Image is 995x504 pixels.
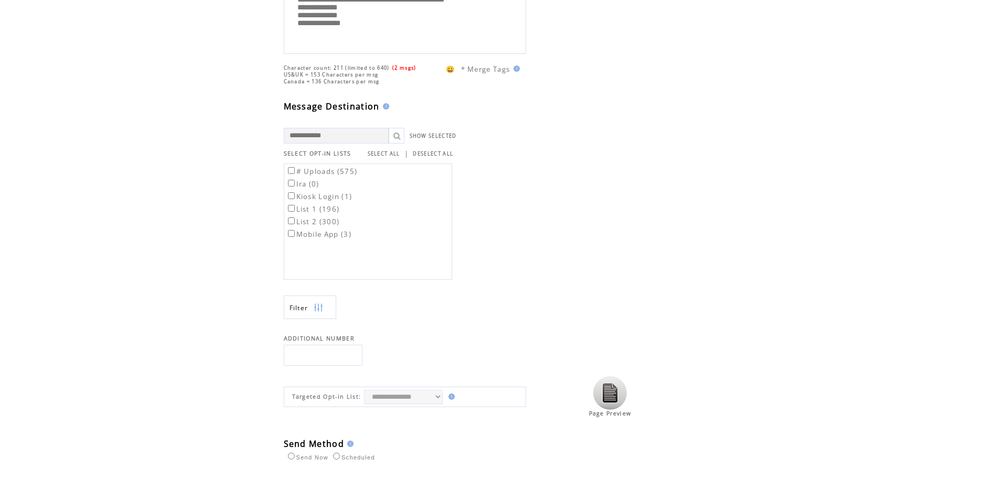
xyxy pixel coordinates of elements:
span: Canada = 136 Characters per msg [284,78,380,85]
input: Ira (0) [288,180,295,187]
label: List 2 (300) [286,217,340,226]
span: Targeted Opt-in List: [292,393,361,400]
span: * Merge Tags [461,64,510,74]
label: Mobile App (3) [286,229,352,239]
span: ADDITIONAL NUMBER [284,335,355,342]
img: filters.png [314,296,323,320]
label: Send Now [285,454,328,461]
label: List 1 (196) [286,204,340,214]
span: US&UK = 153 Characters per msg [284,71,379,78]
a: DESELECT ALL [413,150,453,157]
input: # Uploads (575) [288,167,295,174]
span: SELECT OPT-IN LISTS [284,150,351,157]
a: Filter [284,295,336,319]
span: Page Preview [589,410,632,417]
img: Click to view the page preview [593,376,627,410]
span: Character count: 211 (limited to 640) [284,64,390,71]
span: 😀 [446,64,455,74]
span: (2 msgs) [392,64,416,71]
span: | [404,149,409,158]
input: List 1 (196) [288,205,295,212]
a: SHOW SELECTED [410,133,457,139]
input: Send Now [288,453,295,459]
input: Mobile App (3) [288,230,295,237]
span: Message Destination [284,101,380,112]
img: help.gif [445,393,455,400]
label: Kiosk Login (1) [286,192,352,201]
a: Click to view the page preview [593,404,627,411]
a: SELECT ALL [368,150,400,157]
label: # Uploads (575) [286,167,358,176]
img: help.gif [344,441,354,447]
img: help.gif [380,103,389,109]
span: Show filters [290,303,308,312]
input: Scheduled [333,453,340,459]
input: Kiosk Login (1) [288,192,295,199]
label: Scheduled [330,454,375,461]
input: List 2 (300) [288,217,295,224]
img: help.gif [510,65,520,72]
span: Send Method [284,438,345,450]
label: Ira (0) [286,179,319,189]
